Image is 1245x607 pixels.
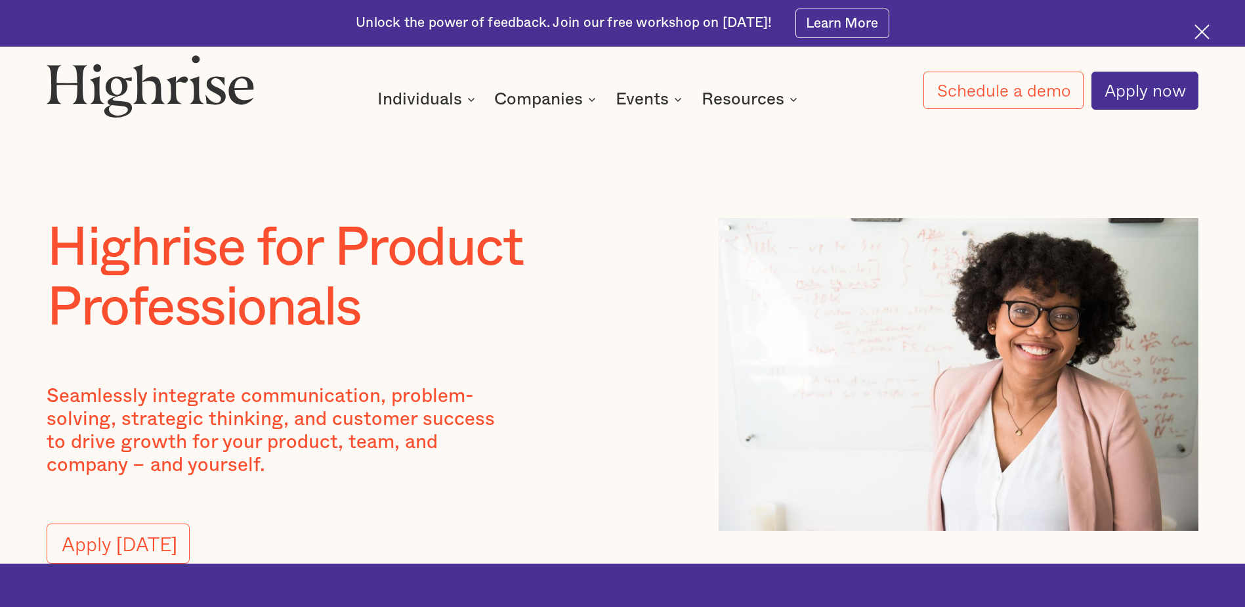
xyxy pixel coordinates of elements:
div: Individuals [377,91,479,107]
p: Seamlessly integrate communication, problem-solving, strategic thinking, and customer success to ... [47,385,513,477]
div: Resources [702,91,784,107]
div: Unlock the power of feedback. Join our free workshop on [DATE]! [356,14,772,32]
div: Companies [494,91,583,107]
a: Learn More [795,9,889,38]
div: Individuals [377,91,462,107]
div: Resources [702,91,801,107]
div: Events [616,91,669,107]
img: Highrise logo [47,55,255,118]
h1: Highrise for Product Professionals [47,218,680,338]
div: Events [616,91,686,107]
a: Apply now [1091,72,1198,110]
img: Cross icon [1194,24,1210,39]
a: Schedule a demo [923,72,1083,109]
a: Apply [DATE] [47,524,189,564]
div: Companies [494,91,600,107]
